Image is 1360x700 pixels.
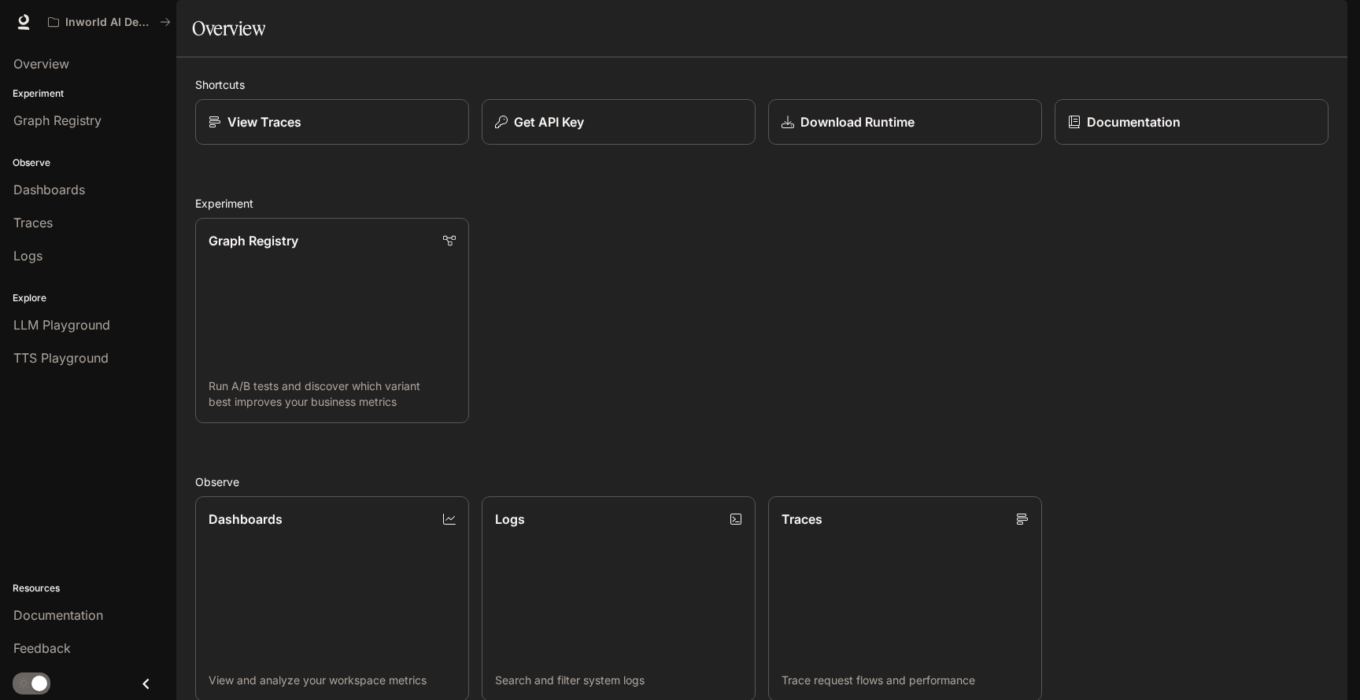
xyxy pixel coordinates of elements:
h2: Observe [195,473,1329,490]
h2: Shortcuts [195,76,1329,93]
a: Graph RegistryRun A/B tests and discover which variant best improves your business metrics [195,218,469,423]
p: Logs [495,510,525,529]
p: Get API Key [514,112,584,131]
p: View and analyze your workspace metrics [209,672,456,688]
p: Download Runtime [800,112,915,131]
p: Inworld AI Demos [65,16,153,29]
a: View Traces [195,99,469,145]
p: Traces [782,510,822,529]
button: All workspaces [41,6,178,38]
p: View Traces [227,112,301,131]
a: Download Runtime [768,99,1042,145]
button: Get API Key [482,99,756,145]
p: Documentation [1087,112,1181,131]
a: Documentation [1055,99,1329,145]
h1: Overview [192,13,265,44]
p: Dashboards [209,510,283,529]
p: Graph Registry [209,231,298,250]
p: Run A/B tests and discover which variant best improves your business metrics [209,378,456,410]
h2: Experiment [195,195,1329,212]
p: Trace request flows and performance [782,672,1029,688]
p: Search and filter system logs [495,672,742,688]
